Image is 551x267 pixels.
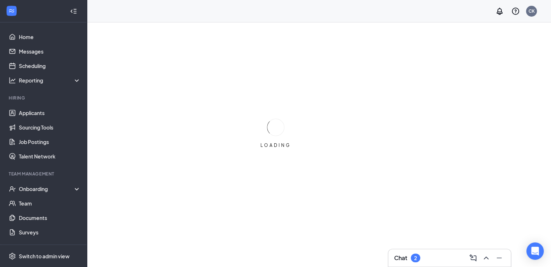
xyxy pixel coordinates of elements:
svg: ChevronUp [482,254,491,262]
svg: ComposeMessage [469,254,477,262]
svg: Analysis [9,77,16,84]
div: Reporting [19,77,81,84]
a: Home [19,30,81,44]
div: Team Management [9,171,79,177]
button: Minimize [493,252,505,264]
svg: Collapse [70,8,77,15]
a: Scheduling [19,59,81,73]
a: Talent Network [19,149,81,164]
button: ChevronUp [480,252,492,264]
a: Surveys [19,225,81,240]
div: Hiring [9,95,79,101]
svg: Notifications [495,7,504,16]
div: CK [529,8,535,14]
a: Sourcing Tools [19,120,81,135]
a: Messages [19,44,81,59]
h3: Chat [394,254,407,262]
div: Switch to admin view [19,253,70,260]
div: Open Intercom Messenger [526,242,544,260]
div: 2 [414,255,417,261]
svg: Minimize [495,254,504,262]
div: Onboarding [19,185,75,192]
svg: QuestionInfo [511,7,520,16]
a: Team [19,196,81,211]
svg: WorkstreamLogo [8,7,15,14]
button: ComposeMessage [467,252,479,264]
div: LOADING [258,142,294,148]
a: Documents [19,211,81,225]
svg: Settings [9,253,16,260]
svg: UserCheck [9,185,16,192]
a: Job Postings [19,135,81,149]
a: Applicants [19,106,81,120]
